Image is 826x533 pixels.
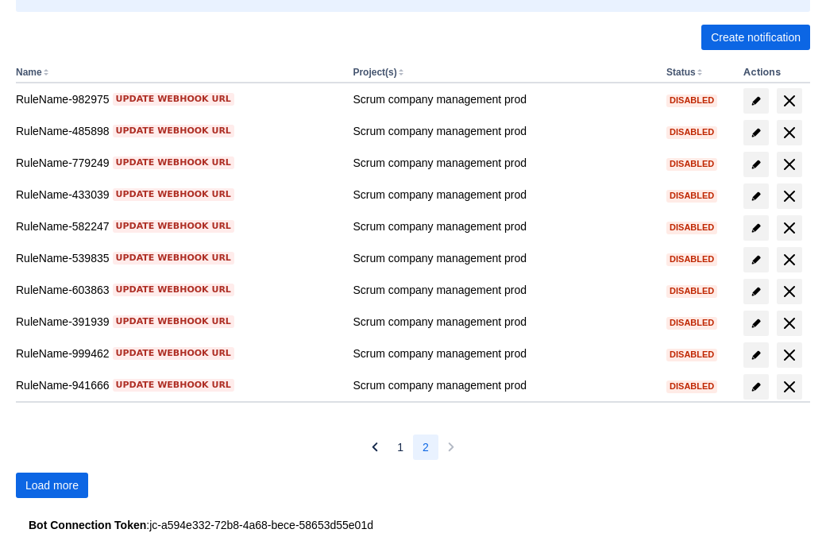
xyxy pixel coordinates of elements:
span: Disabled [666,160,717,168]
div: Scrum company management prod [353,187,654,203]
span: edit [750,285,762,298]
span: Update webhook URL [116,315,231,328]
span: delete [780,155,799,174]
div: Scrum company management prod [353,250,654,266]
span: Update webhook URL [116,252,231,265]
span: Update webhook URL [116,156,231,169]
span: delete [780,346,799,365]
span: delete [780,314,799,333]
span: delete [780,187,799,206]
div: RuleName-391939 [16,314,340,330]
div: RuleName-982975 [16,91,340,107]
div: RuleName-779249 [16,155,340,171]
span: delete [780,91,799,110]
div: Scrum company management prod [353,218,654,234]
th: Actions [737,63,810,83]
span: Disabled [666,255,717,264]
span: Disabled [666,191,717,200]
div: Scrum company management prod [353,155,654,171]
span: Disabled [666,382,717,391]
button: Status [666,67,696,78]
strong: Bot Connection Token [29,519,146,531]
span: Load more [25,473,79,498]
div: RuleName-941666 [16,377,340,393]
div: Scrum company management prod [353,123,654,139]
span: Update webhook URL [116,220,231,233]
button: Create notification [701,25,810,50]
div: Scrum company management prod [353,91,654,107]
div: RuleName-433039 [16,187,340,203]
span: edit [750,380,762,393]
span: Disabled [666,128,717,137]
div: RuleName-485898 [16,123,340,139]
span: Update webhook URL [116,93,231,106]
div: RuleName-539835 [16,250,340,266]
span: delete [780,377,799,396]
span: Update webhook URL [116,379,231,392]
span: edit [750,95,762,107]
button: Page 2 [413,435,438,460]
button: Next [438,435,464,460]
span: delete [780,218,799,238]
div: Scrum company management prod [353,314,654,330]
button: Previous [362,435,388,460]
span: 2 [423,435,429,460]
span: delete [780,123,799,142]
span: Update webhook URL [116,125,231,137]
div: Scrum company management prod [353,377,654,393]
button: Load more [16,473,88,498]
div: RuleName-999462 [16,346,340,361]
div: Scrum company management prod [353,282,654,298]
span: Update webhook URL [116,284,231,296]
span: delete [780,250,799,269]
div: : jc-a594e332-72b8-4a68-bece-58653d55e01d [29,517,797,533]
span: delete [780,282,799,301]
span: edit [750,317,762,330]
span: Create notification [711,25,801,50]
div: RuleName-603863 [16,282,340,298]
button: Name [16,67,42,78]
div: RuleName-582247 [16,218,340,234]
span: Disabled [666,319,717,327]
span: edit [750,222,762,234]
span: edit [750,253,762,266]
span: Update webhook URL [116,347,231,360]
span: 1 [397,435,403,460]
button: Project(s) [353,67,396,78]
nav: Pagination [362,435,464,460]
span: Disabled [666,350,717,359]
span: Disabled [666,287,717,295]
span: edit [750,126,762,139]
span: edit [750,349,762,361]
div: Scrum company management prod [353,346,654,361]
span: Update webhook URL [116,188,231,201]
span: edit [750,190,762,203]
button: Page 1 [388,435,413,460]
span: Disabled [666,223,717,232]
span: edit [750,158,762,171]
span: Disabled [666,96,717,105]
